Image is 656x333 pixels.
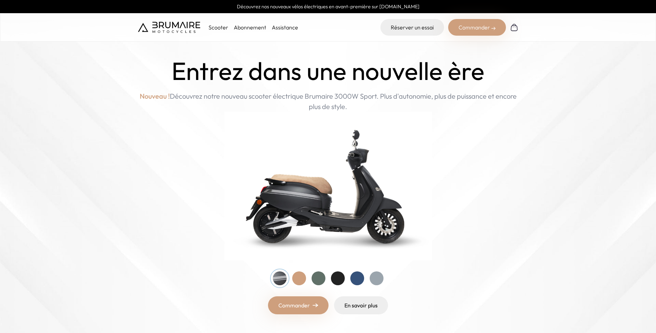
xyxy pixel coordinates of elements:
[234,24,266,31] a: Abonnement
[209,23,228,31] p: Scooter
[510,23,518,31] img: Panier
[138,22,200,33] img: Brumaire Motocycles
[268,296,329,314] a: Commander
[272,24,298,31] a: Assistance
[491,26,496,30] img: right-arrow-2.png
[380,19,444,36] a: Réserver un essai
[140,91,170,101] span: Nouveau !
[138,91,518,112] p: Découvrez notre nouveau scooter électrique Brumaire 3000W Sport. Plus d'autonomie, plus de puissa...
[448,19,506,36] div: Commander
[313,303,318,307] img: right-arrow.png
[172,57,484,85] h1: Entrez dans une nouvelle ère
[334,296,388,314] a: En savoir plus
